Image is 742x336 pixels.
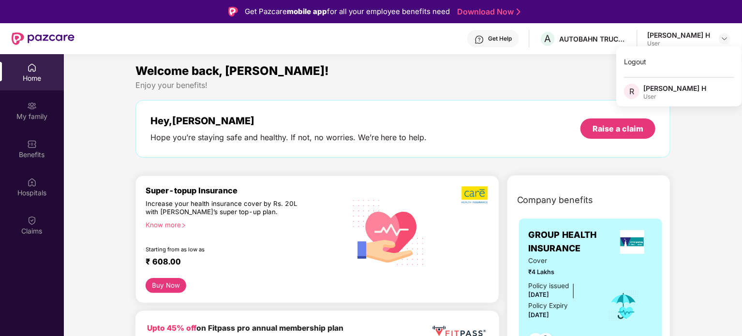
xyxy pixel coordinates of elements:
[146,186,346,195] div: Super-topup Insurance
[27,63,37,73] img: svg+xml;base64,PHN2ZyBpZD0iSG9tZSIgeG1sbnM9Imh0dHA6Ly93d3cudzMub3JnLzIwMDAvc3ZnIiB3aWR0aD0iMjAiIG...
[135,64,329,78] span: Welcome back, [PERSON_NAME]!
[146,200,304,217] div: Increase your health insurance cover by Rs. 20L with [PERSON_NAME]’s super top-up plan.
[647,40,710,47] div: User
[721,35,728,43] img: svg+xml;base64,PHN2ZyBpZD0iRHJvcGRvd24tMzJ4MzIiIHhtbG5zPSJodHRwOi8vd3d3LnczLm9yZy8yMDAwL3N2ZyIgd2...
[245,6,450,17] div: Get Pazcare for all your employee benefits need
[146,278,187,293] button: Buy Now
[559,34,627,44] div: AUTOBAHN TRUCKING
[146,257,336,268] div: ₹ 608.00
[517,193,594,207] span: Company benefits
[545,33,551,44] span: A
[27,139,37,149] img: svg+xml;base64,PHN2ZyBpZD0iQmVuZWZpdHMiIHhtbG5zPSJodHRwOi8vd3d3LnczLm9yZy8yMDAwL3N2ZyIgd2lkdGg9Ij...
[517,7,520,17] img: Stroke
[147,323,196,333] b: Upto 45% off
[529,228,612,256] span: GROUP HEALTH INSURANCE
[27,177,37,187] img: svg+xml;base64,PHN2ZyBpZD0iSG9zcGl0YWxzIiB4bWxucz0iaHR0cDovL3d3dy53My5vcmcvMjAwMC9zdmciIHdpZHRoPS...
[608,290,639,322] img: icon
[228,7,238,16] img: Logo
[529,291,549,298] span: [DATE]
[150,115,427,127] div: Hey, [PERSON_NAME]
[529,281,569,291] div: Policy issued
[150,132,427,143] div: Hope you’re staying safe and healthy. If not, no worries. We’re here to help.
[629,86,634,97] span: R
[346,188,432,276] img: svg+xml;base64,PHN2ZyB4bWxucz0iaHR0cDovL3d3dy53My5vcmcvMjAwMC9zdmciIHhtbG5zOnhsaW5rPSJodHRwOi8vd3...
[146,221,340,228] div: Know more
[593,123,643,134] div: Raise a claim
[616,52,742,71] div: Logout
[287,7,327,16] strong: mobile app
[488,35,512,43] div: Get Help
[475,35,484,44] img: svg+xml;base64,PHN2ZyBpZD0iSGVscC0zMngzMiIgeG1sbnM9Imh0dHA6Ly93d3cudzMub3JnLzIwMDAvc3ZnIiB3aWR0aD...
[529,311,549,319] span: [DATE]
[643,93,706,101] div: User
[529,267,595,277] span: ₹4 Lakhs
[643,84,706,93] div: [PERSON_NAME] H
[181,223,186,228] span: right
[620,230,644,254] img: insurerLogo
[27,216,37,225] img: svg+xml;base64,PHN2ZyBpZD0iQ2xhaW0iIHhtbG5zPSJodHRwOi8vd3d3LnczLm9yZy8yMDAwL3N2ZyIgd2lkdGg9IjIwIi...
[146,246,305,253] div: Starting from as low as
[147,323,343,333] b: on Fitpass pro annual membership plan
[529,256,595,266] span: Cover
[12,32,74,45] img: New Pazcare Logo
[135,80,671,90] div: Enjoy your benefits!
[647,30,710,40] div: [PERSON_NAME] H
[461,186,489,204] img: b5dec4f62d2307b9de63beb79f102df3.png
[457,7,518,17] a: Download Now
[27,101,37,111] img: svg+xml;base64,PHN2ZyB3aWR0aD0iMjAiIGhlaWdodD0iMjAiIHZpZXdCb3g9IjAgMCAyMCAyMCIgZmlsbD0ibm9uZSIgeG...
[529,301,568,311] div: Policy Expiry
